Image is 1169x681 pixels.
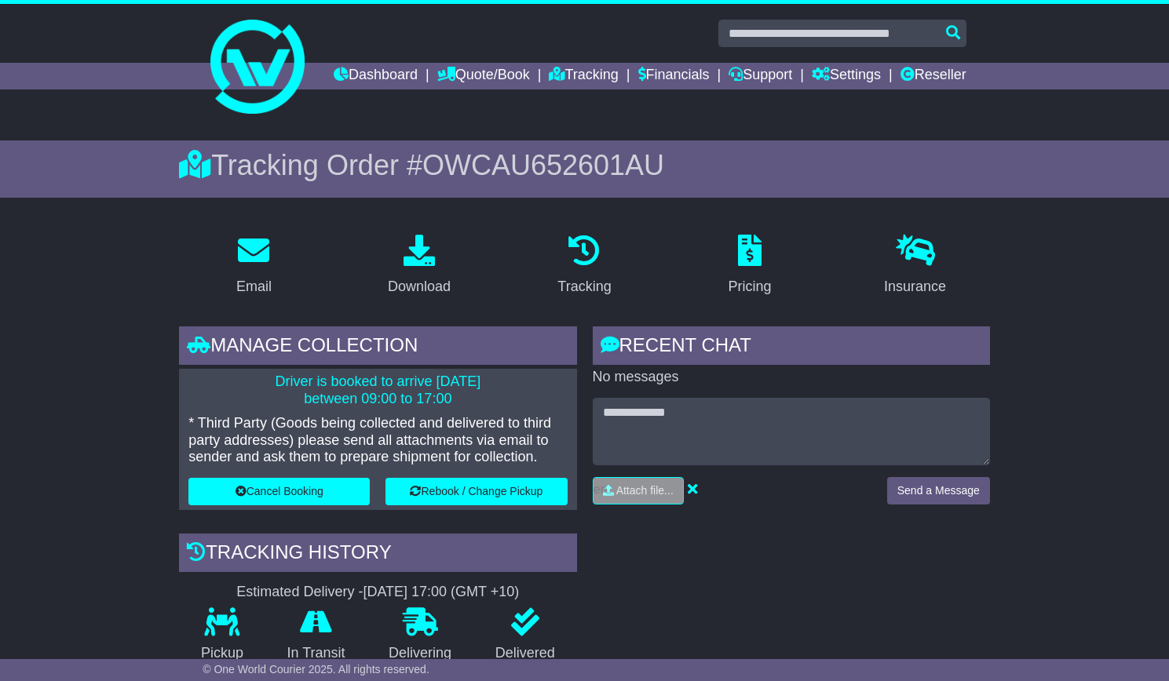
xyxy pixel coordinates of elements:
[363,584,519,601] div: [DATE] 17:00 (GMT +10)
[188,415,567,466] p: * Third Party (Goods being collected and delivered to third party addresses) please send all atta...
[593,326,990,369] div: RECENT CHAT
[179,645,265,662] p: Pickup
[388,276,451,297] div: Download
[179,326,576,369] div: Manage collection
[422,149,664,181] span: OWCAU652601AU
[236,276,272,297] div: Email
[812,63,881,89] a: Settings
[179,148,990,182] div: Tracking Order #
[884,276,946,297] div: Insurance
[188,478,370,505] button: Cancel Booking
[549,63,618,89] a: Tracking
[718,229,782,303] a: Pricing
[638,63,710,89] a: Financials
[547,229,621,303] a: Tracking
[557,276,611,297] div: Tracking
[729,276,772,297] div: Pricing
[265,645,367,662] p: In Transit
[203,663,429,676] span: © One World Courier 2025. All rights reserved.
[874,229,956,303] a: Insurance
[226,229,282,303] a: Email
[179,534,576,576] div: Tracking history
[385,478,567,505] button: Rebook / Change Pickup
[887,477,990,504] button: Send a Message
[188,373,567,407] p: Driver is booked to arrive [DATE] between 09:00 to 17:00
[179,584,576,601] div: Estimated Delivery -
[473,645,577,662] p: Delivered
[729,63,792,89] a: Support
[593,369,990,386] p: No messages
[378,229,461,303] a: Download
[437,63,530,89] a: Quote/Book
[334,63,418,89] a: Dashboard
[367,645,473,662] p: Delivering
[900,63,966,89] a: Reseller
